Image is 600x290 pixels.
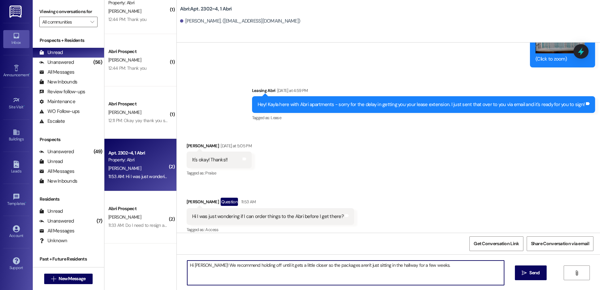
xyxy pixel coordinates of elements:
div: Tagged as: [187,225,354,234]
i:  [574,270,579,276]
div: [PERSON_NAME] [187,198,354,208]
div: (7) [95,216,104,226]
a: Support [3,255,29,273]
span: Send [529,269,539,276]
div: (Click to zoom) [536,56,585,63]
div: 11:53 AM: Hi I was just wondering if I can order things to the Abri before I get there? [108,173,263,179]
div: Unanswered [39,218,74,225]
div: Escalate [39,118,65,125]
div: Tagged as: [187,168,252,178]
div: Maintenance [39,98,75,105]
a: Buildings [3,127,29,144]
a: Account [3,223,29,241]
div: Property: Abri [108,156,169,163]
i:  [51,276,56,281]
div: Prospects + Residents [33,37,104,44]
div: Abri Prospect [108,100,169,107]
div: (56) [92,57,104,67]
span: [PERSON_NAME] [108,165,141,171]
div: It's okay! Thanks!! [192,156,228,163]
span: [PERSON_NAME] [108,109,141,115]
span: [PERSON_NAME] [108,214,141,220]
span: New Message [59,275,85,282]
b: Abri: Apt. 2302~4, 1 Abri [180,6,232,12]
span: • [25,200,26,205]
img: ResiDesk Logo [9,6,23,18]
div: All Messages [39,227,74,234]
i:  [522,270,527,276]
div: Leasing Abri [252,87,595,96]
i:  [90,19,94,25]
div: Question [221,198,238,206]
div: New Inbounds [39,178,77,185]
span: Access [205,227,218,232]
input: All communities [42,17,87,27]
span: • [29,72,30,76]
button: Share Conversation via email [527,236,593,251]
div: 12:44 PM: Thank you [108,16,147,22]
div: [PERSON_NAME] [187,142,252,152]
a: Inbox [3,30,29,48]
div: Residents [33,196,104,203]
div: [PERSON_NAME]. ([EMAIL_ADDRESS][DOMAIN_NAME]) [180,18,300,25]
span: Share Conversation via email [531,240,589,247]
span: Get Conversation Link [474,240,519,247]
div: All Messages [39,168,74,175]
div: Unknown [39,237,67,244]
span: [PERSON_NAME] [108,57,141,63]
div: Unanswered [39,59,74,66]
div: Past + Future Residents [33,256,104,263]
div: New Inbounds [39,79,77,85]
div: 12:11 PM: Okay yay thank you so much! [108,118,180,123]
div: Review follow-ups [39,88,85,95]
span: [PERSON_NAME] [108,8,141,14]
span: Lease [271,115,281,120]
button: Get Conversation Link [469,236,523,251]
div: Unread [39,49,63,56]
div: [DATE] at 4:59 PM [276,87,308,94]
div: Tagged as: [252,113,595,122]
div: Hi I was just wondering if I can order things to the Abri before I get there? [192,213,344,220]
div: 12:44 PM: Thank you [108,65,147,71]
div: Unanswered [39,148,74,155]
div: Apt. 2302~4, 1 Abri [108,150,169,156]
div: Unread [39,208,63,215]
a: Leads [3,159,29,176]
a: Templates • [3,191,29,209]
div: [DATE] at 5:05 PM [219,142,252,149]
button: New Message [44,274,93,284]
div: 11:33 AM: Do I need to resign any documents? [108,222,194,228]
div: Unread [39,158,63,165]
span: • [24,104,25,108]
div: 11:53 AM [240,198,256,205]
label: Viewing conversations for [39,7,98,17]
div: (49) [92,147,104,157]
div: Abri Prospect [108,205,169,212]
div: Prospects [33,136,104,143]
div: Abri Prospect [108,48,169,55]
div: WO Follow-ups [39,108,80,115]
button: Send [515,265,547,280]
div: All Messages [39,69,74,76]
span: Praise [205,170,216,176]
div: Hey! Kayla here with Abri apartments - sorry for the delay in getting you your lease extension. I... [258,101,585,108]
textarea: Hi [PERSON_NAME]! We recommend holding off until it gets a little closer so the packages aren't j... [187,261,504,285]
a: Site Visit • [3,95,29,112]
